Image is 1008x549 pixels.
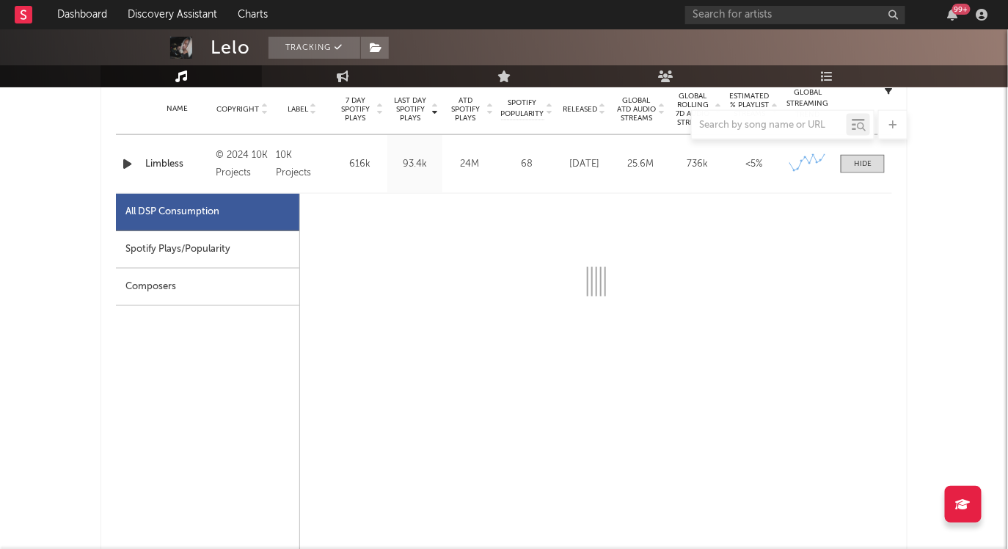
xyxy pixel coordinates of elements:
[211,37,250,59] div: Lelo
[692,120,847,131] input: Search by song name or URL
[116,231,299,269] div: Spotify Plays/Popularity
[560,157,609,172] div: [DATE]
[501,98,544,120] span: Spotify Popularity
[216,147,269,182] div: © 2024 10K Projects
[125,203,219,221] div: All DSP Consumption
[216,105,259,114] span: Copyright
[952,4,971,15] div: 99 +
[673,92,713,127] span: Global Rolling 7D Audio Streams
[276,147,329,182] div: 10K Projects
[948,9,958,21] button: 99+
[563,105,597,114] span: Released
[145,157,208,172] a: Limbless
[501,157,552,172] div: 68
[673,157,722,172] div: 736k
[336,96,375,123] span: 7 Day Spotify Plays
[786,87,830,131] div: Global Streaming Trend (Last 60D)
[729,157,778,172] div: <5%
[446,157,494,172] div: 24M
[616,157,665,172] div: 25.6M
[391,157,439,172] div: 93.4k
[336,157,384,172] div: 616k
[116,194,299,231] div: All DSP Consumption
[616,96,657,123] span: Global ATD Audio Streams
[145,103,208,114] div: Name
[446,96,485,123] span: ATD Spotify Plays
[116,269,299,306] div: Composers
[391,96,430,123] span: Last Day Spotify Plays
[269,37,360,59] button: Tracking
[685,6,905,24] input: Search for artists
[729,92,770,127] span: Estimated % Playlist Streams Last Day
[288,105,308,114] span: Label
